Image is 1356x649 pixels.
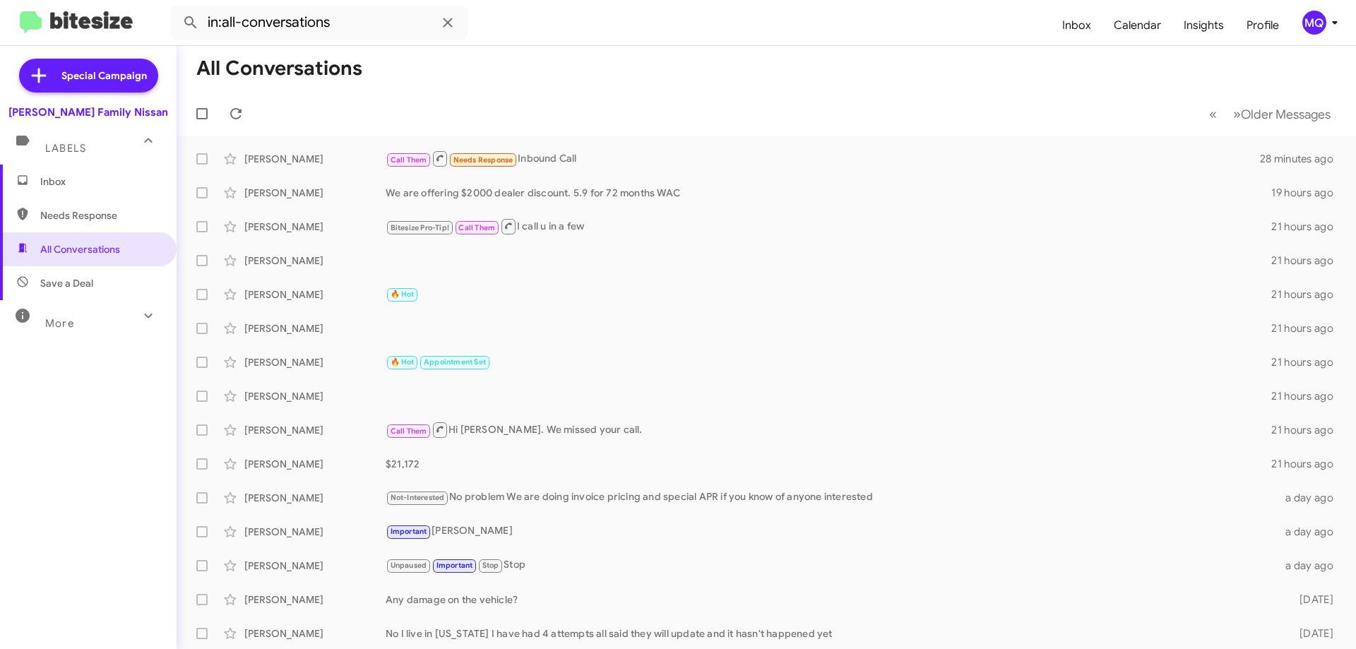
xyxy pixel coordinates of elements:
[1172,5,1235,46] a: Insights
[1271,389,1345,403] div: 21 hours ago
[1302,11,1326,35] div: MQ
[1271,457,1345,471] div: 21 hours ago
[244,254,386,268] div: [PERSON_NAME]
[1235,5,1290,46] a: Profile
[386,557,1277,573] div: Stop
[386,421,1271,439] div: Hi [PERSON_NAME]. We missed your call.
[1271,220,1345,234] div: 21 hours ago
[391,290,415,299] span: 🔥 Hot
[391,357,415,367] span: 🔥 Hot
[391,427,427,436] span: Call Them
[244,220,386,234] div: [PERSON_NAME]
[244,423,386,437] div: [PERSON_NAME]
[386,218,1271,235] div: I call u in a few
[45,142,86,155] span: Labels
[1102,5,1172,46] a: Calendar
[386,186,1271,200] div: We are offering $2000 dealer discount. 5.9 for 72 months WAC
[386,489,1277,506] div: No problem We are doing invoice pricing and special APR if you know of anyone interested
[244,593,386,607] div: [PERSON_NAME]
[391,527,427,536] span: Important
[458,223,495,232] span: Call Them
[436,561,473,570] span: Important
[1290,11,1340,35] button: MQ
[244,321,386,335] div: [PERSON_NAME]
[1225,100,1339,129] button: Next
[244,559,386,573] div: [PERSON_NAME]
[244,491,386,505] div: [PERSON_NAME]
[453,155,513,165] span: Needs Response
[386,457,1271,471] div: $21,172
[1233,105,1241,123] span: »
[391,155,427,165] span: Call Them
[61,69,147,83] span: Special Campaign
[391,223,449,232] span: Bitesize Pro-Tip!
[1277,593,1345,607] div: [DATE]
[244,152,386,166] div: [PERSON_NAME]
[171,6,468,40] input: Search
[391,561,427,570] span: Unpaused
[1271,254,1345,268] div: 21 hours ago
[1277,626,1345,641] div: [DATE]
[391,493,445,502] span: Not-Interested
[244,355,386,369] div: [PERSON_NAME]
[244,626,386,641] div: [PERSON_NAME]
[1277,559,1345,573] div: a day ago
[386,626,1277,641] div: No I live in [US_STATE] I have had 4 attempts all said they will update and it hasn't happened yet
[1271,423,1345,437] div: 21 hours ago
[1277,525,1345,539] div: a day ago
[386,150,1260,167] div: Inbound Call
[386,593,1277,607] div: Any damage on the vehicle?
[424,357,486,367] span: Appointment Set
[244,525,386,539] div: [PERSON_NAME]
[244,186,386,200] div: [PERSON_NAME]
[1051,5,1102,46] a: Inbox
[1271,287,1345,302] div: 21 hours ago
[244,287,386,302] div: [PERSON_NAME]
[1260,152,1345,166] div: 28 minutes ago
[45,317,74,330] span: More
[40,208,160,222] span: Needs Response
[40,242,120,256] span: All Conversations
[1271,355,1345,369] div: 21 hours ago
[1201,100,1339,129] nav: Page navigation example
[40,276,93,290] span: Save a Deal
[244,389,386,403] div: [PERSON_NAME]
[1201,100,1225,129] button: Previous
[386,523,1277,540] div: [PERSON_NAME]
[19,59,158,93] a: Special Campaign
[482,561,499,570] span: Stop
[1271,186,1345,200] div: 19 hours ago
[196,57,362,80] h1: All Conversations
[244,457,386,471] div: [PERSON_NAME]
[1241,107,1331,122] span: Older Messages
[8,105,168,119] div: [PERSON_NAME] Family Nissan
[1277,491,1345,505] div: a day ago
[40,174,160,189] span: Inbox
[1209,105,1217,123] span: «
[1271,321,1345,335] div: 21 hours ago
